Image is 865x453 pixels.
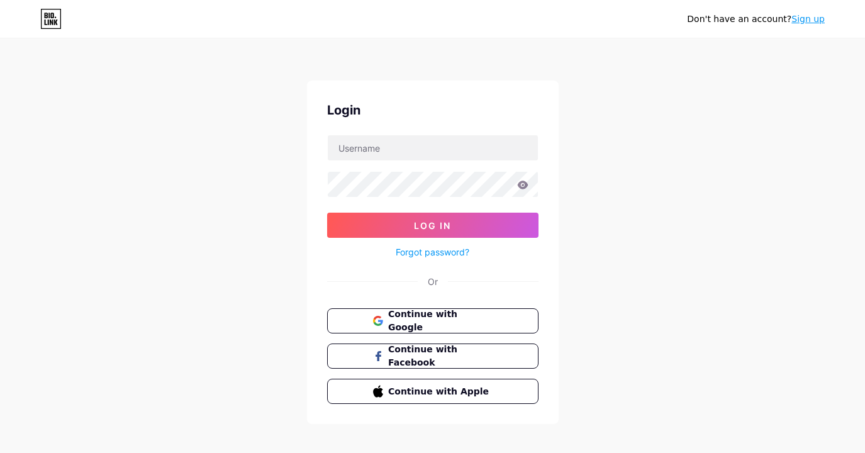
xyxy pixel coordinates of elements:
[327,344,539,369] button: Continue with Facebook
[428,275,438,288] div: Or
[328,135,538,160] input: Username
[327,308,539,333] button: Continue with Google
[687,13,825,26] div: Don't have an account?
[414,220,451,231] span: Log In
[388,308,492,334] span: Continue with Google
[791,14,825,24] a: Sign up
[388,385,492,398] span: Continue with Apple
[388,343,492,369] span: Continue with Facebook
[396,245,469,259] a: Forgot password?
[327,101,539,120] div: Login
[327,379,539,404] button: Continue with Apple
[327,213,539,238] button: Log In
